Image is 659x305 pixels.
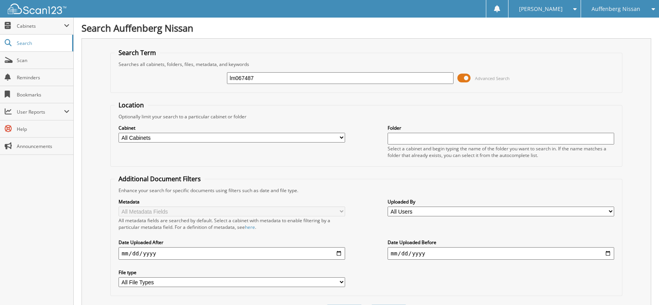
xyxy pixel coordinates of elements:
[115,48,160,57] legend: Search Term
[119,198,345,205] label: Metadata
[592,7,640,11] span: Auffenberg Nissan
[115,187,618,194] div: Enhance your search for specific documents using filters such as date and file type.
[119,217,345,230] div: All metadata fields are searched by default. Select a cabinet with metadata to enable filtering b...
[119,269,345,276] label: File type
[115,113,618,120] div: Optionally limit your search to a particular cabinet or folder
[17,23,64,29] span: Cabinets
[519,7,563,11] span: [PERSON_NAME]
[119,247,345,260] input: start
[17,57,69,64] span: Scan
[388,239,614,246] label: Date Uploaded Before
[119,239,345,246] label: Date Uploaded After
[388,198,614,205] label: Uploaded By
[17,91,69,98] span: Bookmarks
[8,4,66,14] img: scan123-logo-white.svg
[119,125,345,131] label: Cabinet
[115,61,618,68] div: Searches all cabinets, folders, files, metadata, and keywords
[245,224,255,230] a: here
[17,126,69,132] span: Help
[388,145,614,159] div: Select a cabinet and begin typing the name of the folder you want to search in. If the name match...
[475,75,510,81] span: Advanced Search
[388,247,614,260] input: end
[115,101,148,109] legend: Location
[17,109,64,115] span: User Reports
[388,125,614,131] label: Folder
[17,40,68,46] span: Search
[81,21,651,34] h1: Search Auffenberg Nissan
[17,74,69,81] span: Reminders
[17,143,69,150] span: Announcements
[115,175,205,183] legend: Additional Document Filters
